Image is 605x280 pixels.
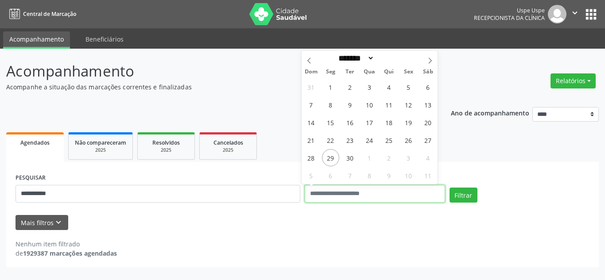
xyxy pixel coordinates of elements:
span: Setembro 3, 2025 [361,78,378,96]
div: 2025 [206,147,250,153]
span: Setembro 27, 2025 [419,131,437,149]
span: Setembro 4, 2025 [380,78,398,96]
span: Sex [399,69,418,75]
span: Setembro 11, 2025 [380,96,398,113]
span: Setembro 30, 2025 [341,149,359,166]
span: Agendados [20,139,50,146]
span: Setembro 22, 2025 [322,131,339,149]
span: Outubro 10, 2025 [400,167,417,184]
div: Uspe Uspe [474,7,545,14]
span: Cancelados [213,139,243,146]
span: Setembro 15, 2025 [322,114,339,131]
span: Agosto 31, 2025 [302,78,320,96]
div: Nenhum item filtrado [16,239,117,249]
i:  [570,8,580,18]
span: Setembro 6, 2025 [419,78,437,96]
span: Setembro 13, 2025 [419,96,437,113]
button: Filtrar [450,188,477,203]
span: Outubro 11, 2025 [419,167,437,184]
span: Setembro 1, 2025 [322,78,339,96]
div: 2025 [75,147,126,153]
span: Setembro 29, 2025 [322,149,339,166]
button:  [566,5,583,23]
span: Setembro 8, 2025 [322,96,339,113]
div: de [16,249,117,258]
span: Outubro 2, 2025 [380,149,398,166]
span: Setembro 17, 2025 [361,114,378,131]
i: keyboard_arrow_down [54,218,63,227]
span: Outubro 7, 2025 [341,167,359,184]
span: Outubro 4, 2025 [419,149,437,166]
button: Mais filtroskeyboard_arrow_down [16,215,68,230]
span: Setembro 26, 2025 [400,131,417,149]
p: Acompanhamento [6,60,421,82]
a: Beneficiários [79,31,130,47]
a: Acompanhamento [3,31,70,49]
span: Setembro 20, 2025 [419,114,437,131]
span: Setembro 21, 2025 [302,131,320,149]
a: Central de Marcação [6,7,76,21]
select: Month [336,54,375,63]
img: img [548,5,566,23]
span: Setembro 24, 2025 [361,131,378,149]
span: Setembro 14, 2025 [302,114,320,131]
span: Setembro 23, 2025 [341,131,359,149]
span: Setembro 2, 2025 [341,78,359,96]
span: Seg [321,69,340,75]
span: Setembro 12, 2025 [400,96,417,113]
span: Setembro 7, 2025 [302,96,320,113]
span: Outubro 1, 2025 [361,149,378,166]
span: Setembro 5, 2025 [400,78,417,96]
span: Setembro 28, 2025 [302,149,320,166]
span: Não compareceram [75,139,126,146]
span: Ter [340,69,360,75]
button: Relatórios [551,73,596,88]
span: Outubro 6, 2025 [322,167,339,184]
span: Setembro 25, 2025 [380,131,398,149]
span: Qua [360,69,379,75]
span: Sáb [418,69,438,75]
strong: 1929387 marcações agendadas [23,249,117,257]
span: Outubro 8, 2025 [361,167,378,184]
span: Qui [379,69,399,75]
p: Acompanhe a situação das marcações correntes e finalizadas [6,82,421,92]
span: Setembro 18, 2025 [380,114,398,131]
span: Outubro 9, 2025 [380,167,398,184]
span: Dom [302,69,321,75]
button: apps [583,7,599,22]
span: Resolvidos [152,139,180,146]
span: Central de Marcação [23,10,76,18]
span: Outubro 3, 2025 [400,149,417,166]
span: Setembro 9, 2025 [341,96,359,113]
span: Setembro 19, 2025 [400,114,417,131]
input: Year [374,54,403,63]
span: Setembro 16, 2025 [341,114,359,131]
div: 2025 [144,147,188,153]
p: Ano de acompanhamento [451,107,529,118]
label: PESQUISAR [16,171,46,185]
span: Setembro 10, 2025 [361,96,378,113]
span: Outubro 5, 2025 [302,167,320,184]
span: Recepcionista da clínica [474,14,545,22]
